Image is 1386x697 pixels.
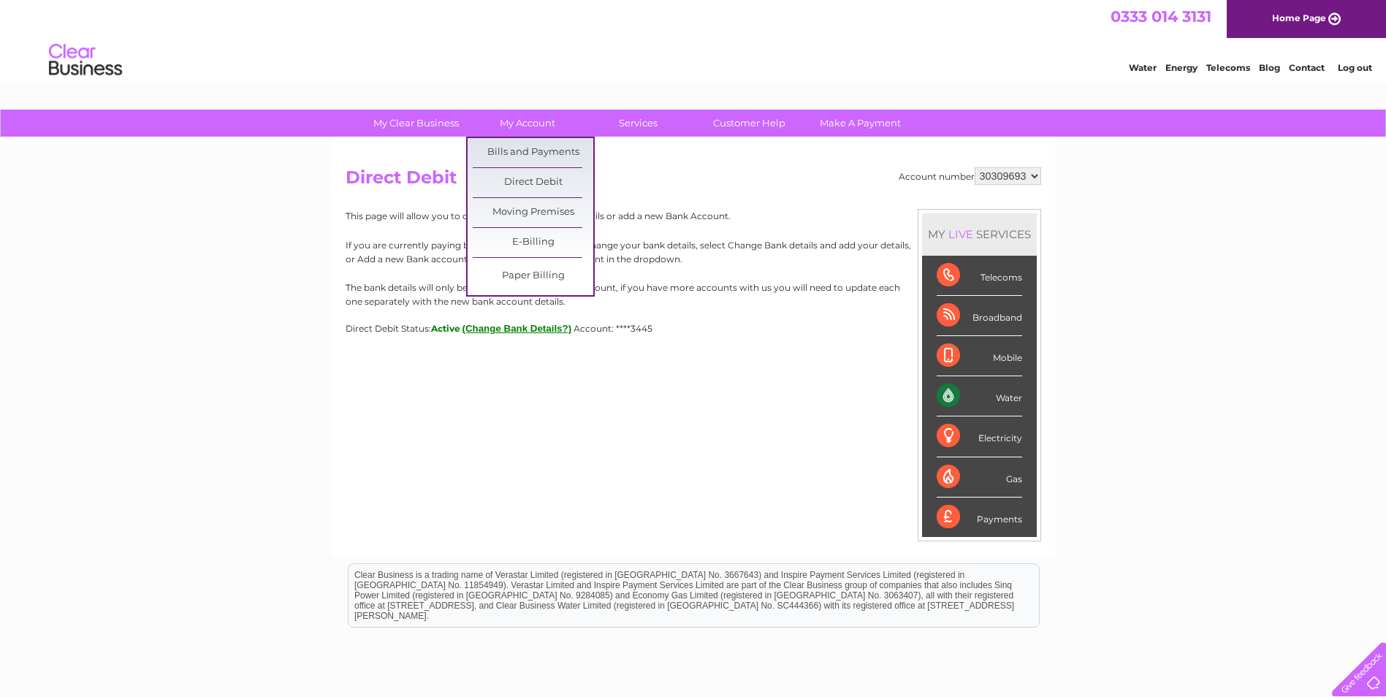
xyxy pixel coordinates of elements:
[937,256,1022,296] div: Telecoms
[473,168,593,197] a: Direct Debit
[473,228,593,257] a: E-Billing
[937,457,1022,498] div: Gas
[1165,62,1197,73] a: Energy
[356,110,476,137] a: My Clear Business
[48,38,123,83] img: logo.png
[473,262,593,291] a: Paper Billing
[473,198,593,227] a: Moving Premises
[431,323,460,334] span: Active
[1129,62,1157,73] a: Water
[922,213,1037,255] div: MY SERVICES
[473,138,593,167] a: Bills and Payments
[346,167,1041,195] h2: Direct Debit
[467,110,587,137] a: My Account
[945,227,976,241] div: LIVE
[578,110,698,137] a: Services
[937,296,1022,336] div: Broadband
[937,416,1022,457] div: Electricity
[1289,62,1325,73] a: Contact
[1206,62,1250,73] a: Telecoms
[1259,62,1280,73] a: Blog
[937,376,1022,416] div: Water
[346,281,1041,308] p: The bank details will only be updated for the selected account, if you have more accounts with us...
[899,167,1041,185] div: Account number
[689,110,810,137] a: Customer Help
[1338,62,1372,73] a: Log out
[346,209,1041,223] p: This page will allow you to change your Direct Debit details or add a new Bank Account.
[937,498,1022,537] div: Payments
[800,110,921,137] a: Make A Payment
[462,323,572,334] button: (Change Bank Details?)
[937,336,1022,376] div: Mobile
[1111,7,1211,26] a: 0333 014 3131
[349,8,1039,71] div: Clear Business is a trading name of Verastar Limited (registered in [GEOGRAPHIC_DATA] No. 3667643...
[346,238,1041,266] p: If you are currently paying by Direct Debit and wish to change your bank details, select Change B...
[346,323,1041,334] div: Direct Debit Status:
